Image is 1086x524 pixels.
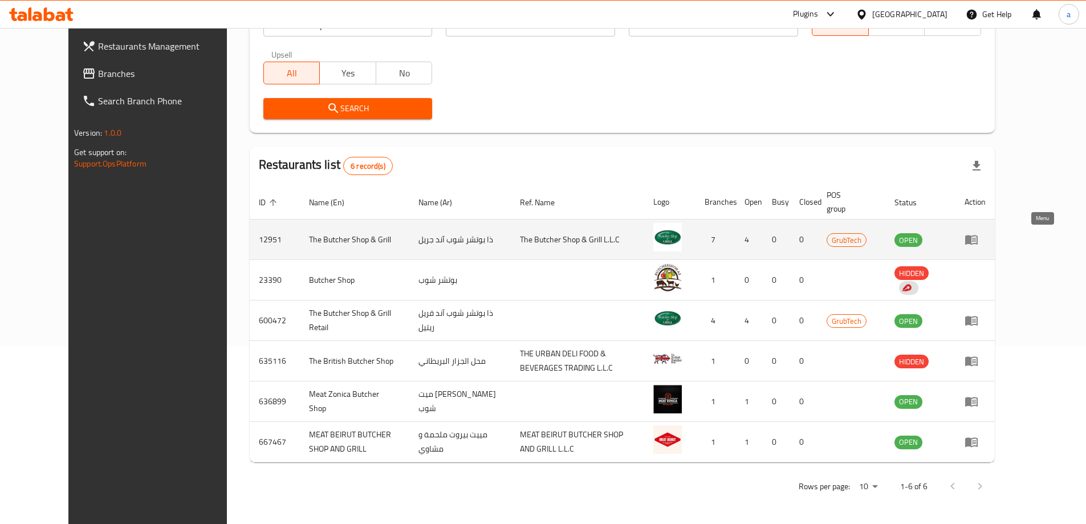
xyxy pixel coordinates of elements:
[817,17,864,33] span: All
[98,39,241,53] span: Restaurants Management
[695,422,735,462] td: 1
[250,381,300,422] td: 636899
[695,185,735,220] th: Branches
[344,161,392,172] span: 6 record(s)
[763,422,790,462] td: 0
[894,355,929,368] span: HIDDEN
[300,220,410,260] td: The Butcher Shop & Grill
[250,422,300,462] td: 667467
[965,395,986,408] div: Menu
[250,185,995,462] table: enhanced table
[735,300,763,341] td: 4
[894,234,922,247] span: OPEN
[653,385,682,413] img: Meat Zonica Butcher Shop
[763,260,790,300] td: 0
[250,341,300,381] td: 635116
[793,7,818,21] div: Plugins
[319,62,376,84] button: Yes
[104,125,121,140] span: 1.0.0
[511,220,644,260] td: The Butcher Shop & Grill L.L.C
[827,188,871,216] span: POS group
[763,185,790,220] th: Busy
[799,480,850,494] p: Rows per page:
[827,234,866,247] span: GrubTech
[695,300,735,341] td: 4
[827,315,866,328] span: GrubTech
[511,341,644,381] td: THE URBAN DELI FOOD & BEVERAGES TRADING L.L.C
[73,87,250,115] a: Search Branch Phone
[963,152,990,180] div: Export file
[250,220,300,260] td: 12951
[653,425,682,454] img: MEAT BEIRUT BUTCHER SHOP AND GRILL
[409,381,511,422] td: ميت [PERSON_NAME] شوب
[900,480,928,494] p: 1-6 of 6
[653,304,682,332] img: The Butcher Shop & Grill Retail
[735,381,763,422] td: 1
[894,196,932,209] span: Status
[955,185,995,220] th: Action
[376,62,433,84] button: No
[735,422,763,462] td: 1
[272,101,424,116] span: Search
[73,60,250,87] a: Branches
[790,220,817,260] td: 0
[381,65,428,82] span: No
[695,341,735,381] td: 1
[899,281,918,295] div: Indicates that the vendor menu management has been moved to DH Catalog service
[409,422,511,462] td: مييت بيروت ملحمة و مشاوي
[250,260,300,300] td: 23390
[263,62,320,84] button: All
[653,223,682,251] img: The Butcher Shop & Grill
[300,341,410,381] td: The British Butcher Shop
[735,260,763,300] td: 0
[735,185,763,220] th: Open
[644,185,695,220] th: Logo
[695,220,735,260] td: 7
[74,125,102,140] span: Version:
[324,65,372,82] span: Yes
[98,67,241,80] span: Branches
[511,422,644,462] td: MEAT BEIRUT BUTCHER SHOP AND GRILL L.L.C
[855,478,882,495] div: Rows per page:
[735,341,763,381] td: 0
[418,196,467,209] span: Name (Ar)
[300,381,410,422] td: Meat Zonica Butcher Shop
[790,185,817,220] th: Closed
[901,283,912,293] img: delivery hero logo
[343,157,393,175] div: Total records count
[929,17,977,33] span: TMP
[1067,8,1071,21] span: a
[763,341,790,381] td: 0
[73,33,250,60] a: Restaurants Management
[790,260,817,300] td: 0
[965,354,986,368] div: Menu
[790,381,817,422] td: 0
[695,381,735,422] td: 1
[872,8,947,21] div: [GEOGRAPHIC_DATA]
[653,344,682,373] img: The British Butcher Shop
[894,436,922,449] span: OPEN
[269,65,316,82] span: All
[695,260,735,300] td: 1
[790,300,817,341] td: 0
[300,422,410,462] td: MEAT BEIRUT BUTCHER SHOP AND GRILL
[965,435,986,449] div: Menu
[259,196,280,209] span: ID
[873,17,921,33] span: TGO
[653,263,682,292] img: Butcher Shop
[263,98,433,119] button: Search
[409,341,511,381] td: محل الجزار البريطاني
[894,395,922,408] span: OPEN
[763,381,790,422] td: 0
[894,266,929,280] div: HIDDEN
[790,341,817,381] td: 0
[409,260,511,300] td: بوتشر شوب
[965,314,986,327] div: Menu
[74,156,147,171] a: Support.OpsPlatform
[520,196,570,209] span: Ref. Name
[74,145,127,160] span: Get support on:
[271,50,292,58] label: Upsell
[309,196,359,209] span: Name (En)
